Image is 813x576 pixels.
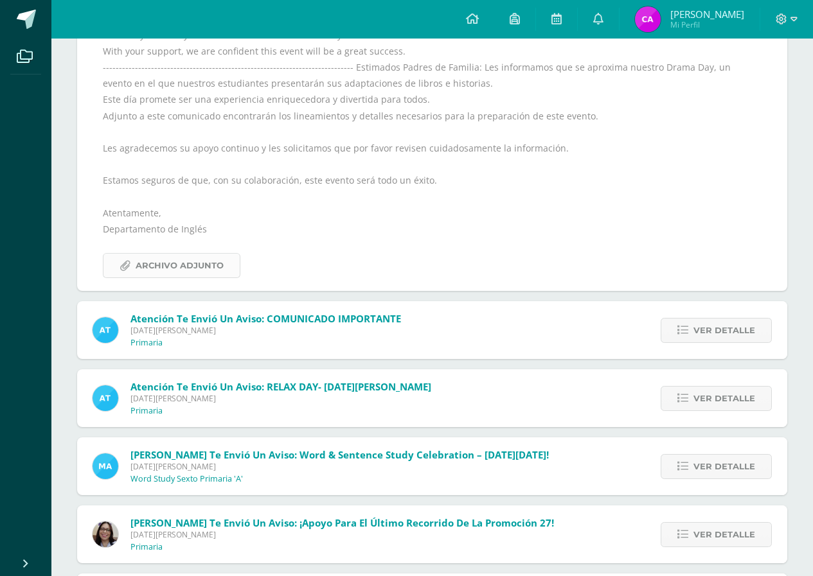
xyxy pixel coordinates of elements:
p: Primaria [130,406,163,416]
span: Mi Perfil [670,19,744,30]
span: [DATE][PERSON_NAME] [130,393,431,404]
img: 9fc725f787f6a993fc92a288b7a8b70c.png [93,385,118,411]
p: Word Study Sexto Primaria 'A' [130,474,243,484]
p: Primaria [130,542,163,552]
img: 386326765ab7d4a173a90e2fe536d655.png [635,6,661,32]
span: [DATE][PERSON_NAME] [130,529,554,540]
span: [PERSON_NAME] te envió un aviso: ¡Apoyo para el Último Recorrido de la Promoción 27! [130,516,554,529]
span: Ver detalle [693,455,755,478]
span: [DATE][PERSON_NAME] [130,461,549,472]
span: [PERSON_NAME] [670,8,744,21]
span: [PERSON_NAME] te envió un aviso: Word & Sentence Study Celebration – [DATE][DATE]! [130,448,549,461]
a: Archivo Adjunto [103,253,240,278]
p: Primaria [130,338,163,348]
img: 51297686cd001f20f1b4136f7b1f914a.png [93,453,118,479]
span: Archivo Adjunto [136,254,224,277]
span: [DATE][PERSON_NAME] [130,325,401,336]
span: Ver detalle [693,523,755,546]
img: 9fc725f787f6a993fc92a288b7a8b70c.png [93,317,118,343]
span: Atención te envió un aviso: COMUNICADO IMPORTANTE [130,312,401,325]
span: Ver detalle [693,387,755,410]
span: Ver detalle [693,319,755,342]
img: c9e471a3c4ae9baa2ac2f1025b3fcab6.png [93,521,118,547]
span: Atención te envió un aviso: RELAX DAY- [DATE][PERSON_NAME] [130,380,431,393]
